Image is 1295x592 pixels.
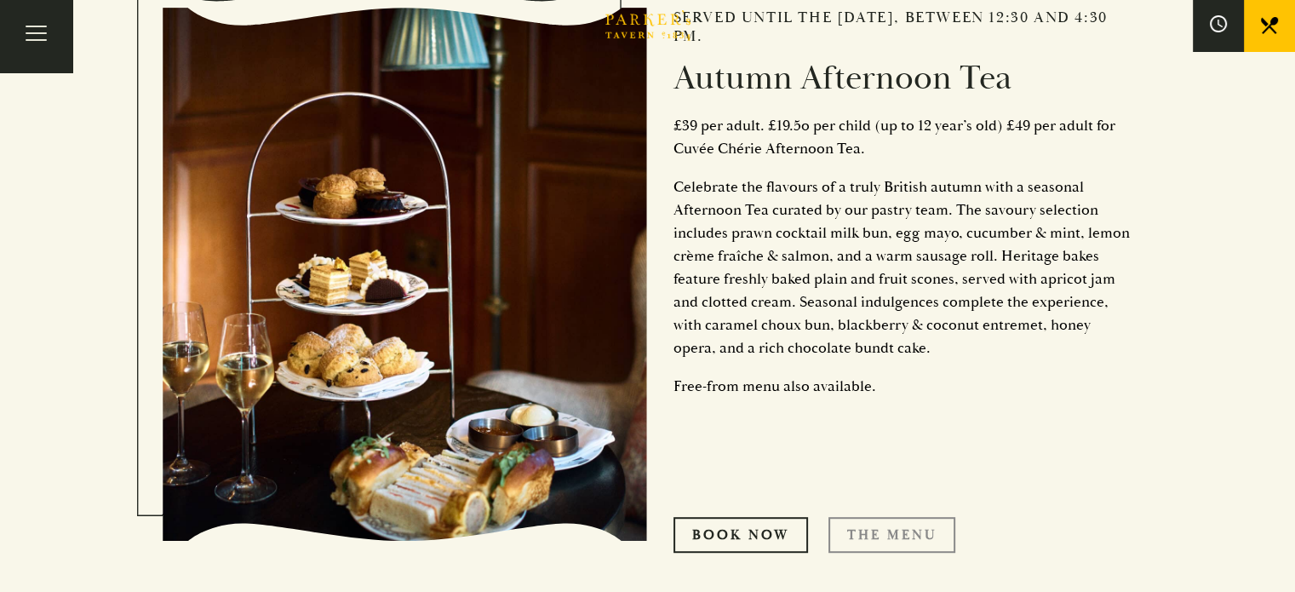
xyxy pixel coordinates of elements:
[673,375,1133,398] p: Free-from menu also available.
[673,114,1133,160] p: £39 per adult. £19.5o per child (up to 12 year’s old) £49 per adult for Cuvée Chérie Afternoon Tea.
[673,58,1133,99] h2: Autumn Afternoon Tea
[828,517,955,553] a: THE MENU
[673,517,808,553] a: Book now
[673,9,1133,45] h2: Served until the [DATE], between 12:30 and 4:30 pm.
[673,175,1133,359] p: Celebrate the flavours of a truly British autumn with a seasonal Afternoon Tea curated by our pas...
